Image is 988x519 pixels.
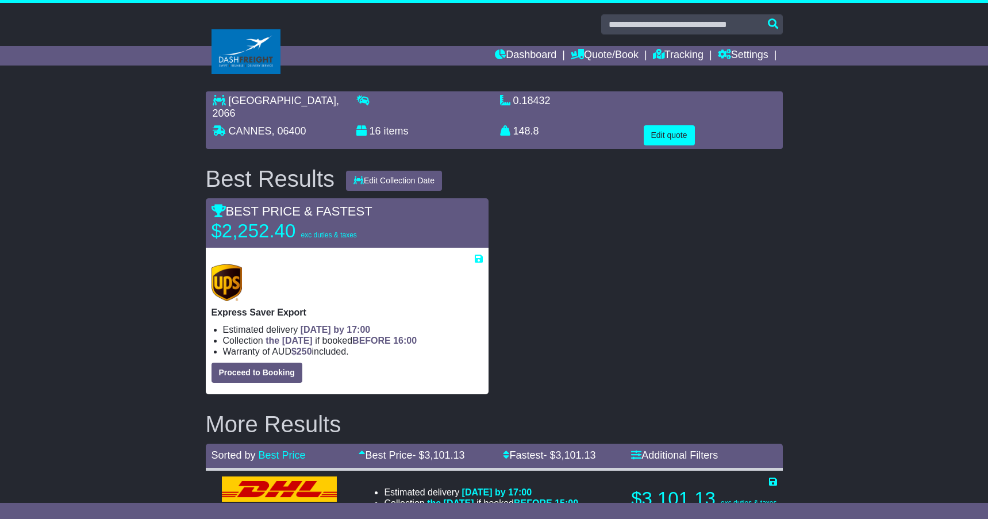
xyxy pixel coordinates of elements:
a: Settings [718,46,768,66]
span: Sorted by [212,449,256,461]
span: 16:00 [393,336,417,345]
span: exc duties & taxes [301,231,356,239]
div: Best Results [200,166,341,191]
span: - $ [543,449,595,461]
span: BEFORE [352,336,391,345]
h2: More Results [206,412,783,437]
a: Best Price [259,449,306,461]
p: Express Saver Export [212,307,483,318]
p: $2,252.40 [212,220,357,243]
span: 0.18432 [513,95,551,106]
a: Dashboard [495,46,556,66]
a: Best Price- $3,101.13 [359,449,464,461]
span: [DATE] by 17:00 [462,487,532,497]
span: - $ [412,449,464,461]
li: Warranty of AUD included. [223,346,483,357]
span: 16 [370,125,381,137]
p: $3,101.13 [631,487,776,510]
span: the [DATE] [266,336,312,345]
span: CANNES [229,125,272,137]
li: Estimated delivery [384,487,578,498]
span: if booked [266,336,417,345]
li: Collection [223,335,483,346]
span: [GEOGRAPHIC_DATA] [229,95,336,106]
span: 148.8 [513,125,539,137]
span: items [384,125,409,137]
a: Quote/Book [571,46,639,66]
span: 250 [297,347,312,356]
button: Edit quote [644,125,695,145]
span: 3,101.13 [424,449,464,461]
a: Additional Filters [631,449,718,461]
span: 15:00 [555,498,578,508]
img: UPS (new): Express Saver Export [212,264,243,301]
span: , 06400 [272,125,306,137]
li: Collection [384,498,578,509]
span: exc duties & taxes [721,499,776,507]
span: the [DATE] [427,498,474,508]
span: 3,101.13 [555,449,595,461]
a: Fastest- $3,101.13 [503,449,595,461]
span: BEFORE [514,498,552,508]
li: Estimated delivery [223,324,483,335]
span: if booked [427,498,578,508]
span: BEST PRICE & FASTEST [212,204,372,218]
span: , 2066 [213,95,339,119]
span: $ [291,347,312,356]
span: [DATE] by 17:00 [301,325,371,335]
a: Tracking [653,46,703,66]
button: Edit Collection Date [346,171,442,191]
img: DHL: Express Worldwide Export [222,476,337,502]
button: Proceed to Booking [212,363,302,383]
